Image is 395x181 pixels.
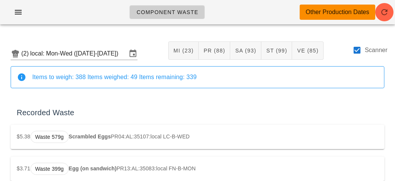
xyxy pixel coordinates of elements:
span: Waste 399g [35,163,64,175]
div: (2) [21,50,30,57]
div: Items to weigh: 388 Items weighed: 49 Items remaining: 339 [32,73,378,81]
div: Other Production Dates [306,8,369,17]
div: $3.71 PR13:AL:35083:local FN-B-MON [11,157,384,181]
label: Scanner [365,46,387,54]
span: MI (23) [173,48,194,54]
span: Component Waste [136,9,198,15]
span: Waste 579g [35,131,64,143]
span: VE (85) [297,48,318,54]
button: ST (99) [261,41,292,60]
div: $5.38 PR04:AL:35107:local LC-B-WED [11,125,384,149]
strong: Scrambled Eggs [69,133,111,140]
button: MI (23) [168,41,199,60]
a: Component Waste [130,5,205,19]
strong: Egg (on sandwich) [69,165,117,171]
button: SA (93) [230,41,261,60]
span: ST (99) [266,48,287,54]
button: PR (88) [199,41,230,60]
span: SA (93) [235,48,256,54]
div: Recorded Waste [11,100,384,125]
span: PR (88) [203,48,225,54]
button: VE (85) [292,41,323,60]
